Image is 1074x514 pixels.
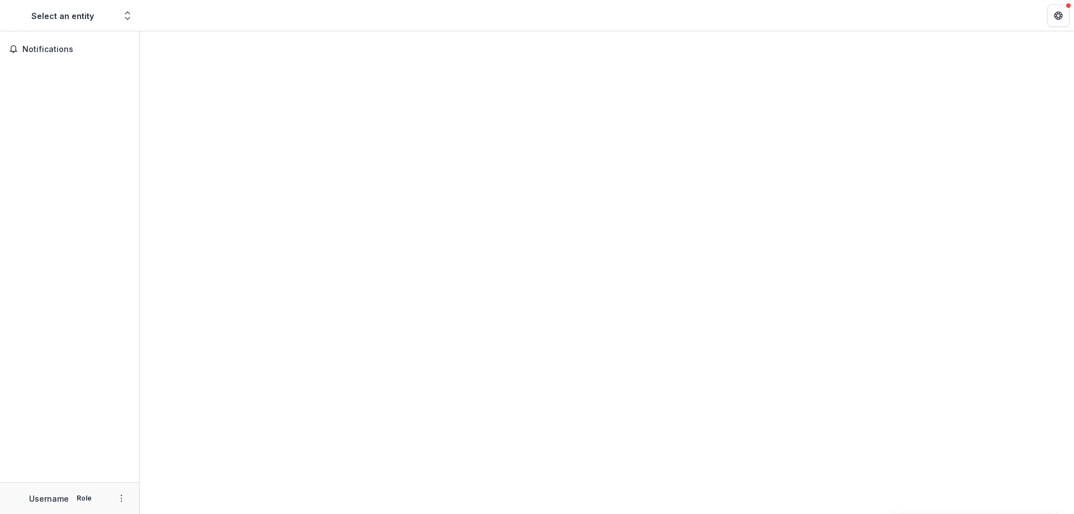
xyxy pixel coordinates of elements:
[22,45,130,54] span: Notifications
[31,10,94,22] div: Select an entity
[29,493,69,504] p: Username
[1047,4,1070,27] button: Get Help
[4,40,135,58] button: Notifications
[115,492,128,505] button: More
[73,493,95,503] p: Role
[120,4,135,27] button: Open entity switcher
